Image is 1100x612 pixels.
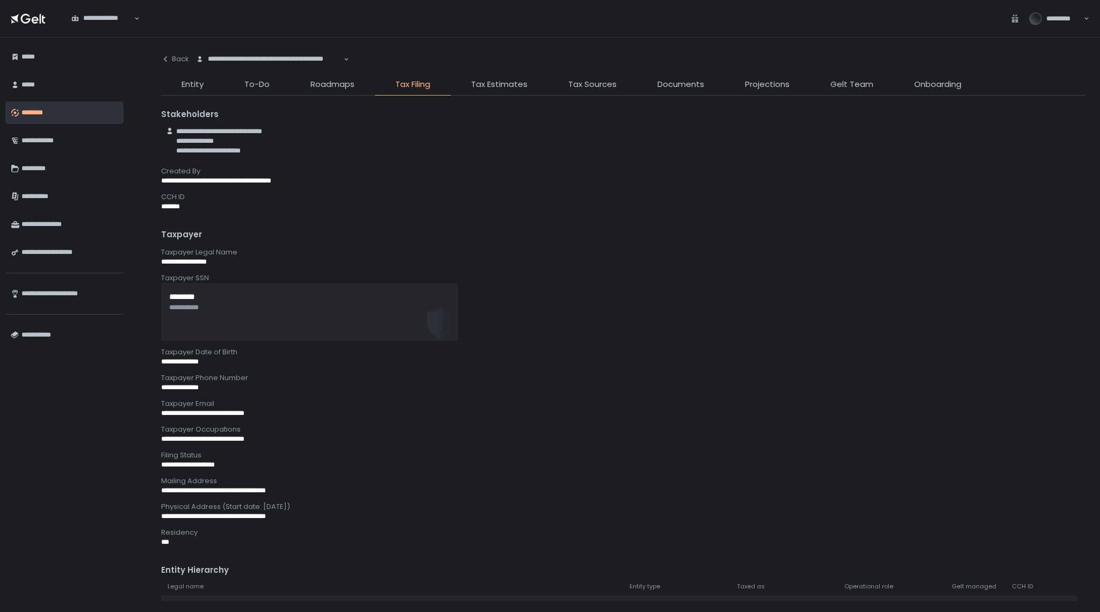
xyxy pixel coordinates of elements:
[745,78,790,91] span: Projections
[161,48,189,70] button: Back
[1012,582,1033,591] span: CCH ID
[657,78,704,91] span: Documents
[952,582,996,591] span: Gelt managed
[629,582,660,591] span: Entity type
[844,582,893,591] span: Operational role
[161,450,1085,460] div: Filing Status
[161,502,1085,512] div: Physical Address (Start date: [DATE])
[189,48,349,71] div: Search for option
[737,582,765,591] span: Taxed as
[64,8,140,30] div: Search for option
[161,192,1085,202] div: CCH ID
[830,78,873,91] span: Gelt Team
[161,229,1085,241] div: Taxpayer
[161,476,1085,486] div: Mailing Address
[161,373,1085,383] div: Taxpayer Phone Number
[161,399,1085,409] div: Taxpayer Email
[395,78,430,91] span: Tax Filing
[161,347,1085,357] div: Taxpayer Date of Birth
[182,78,204,91] span: Entity
[914,78,961,91] span: Onboarding
[244,78,270,91] span: To-Do
[161,54,189,64] div: Back
[161,247,1085,257] div: Taxpayer Legal Name
[161,273,1085,283] div: Taxpayer SSN
[568,78,617,91] span: Tax Sources
[71,23,133,34] input: Search for option
[161,564,1085,577] div: Entity Hierarchy
[471,78,527,91] span: Tax Estimates
[196,64,343,75] input: Search for option
[168,582,204,591] span: Legal name
[161,528,1085,537] div: Residency
[161,108,1085,121] div: Stakeholders
[161,425,1085,434] div: Taxpayer Occupations
[310,78,354,91] span: Roadmaps
[161,166,1085,176] div: Created By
